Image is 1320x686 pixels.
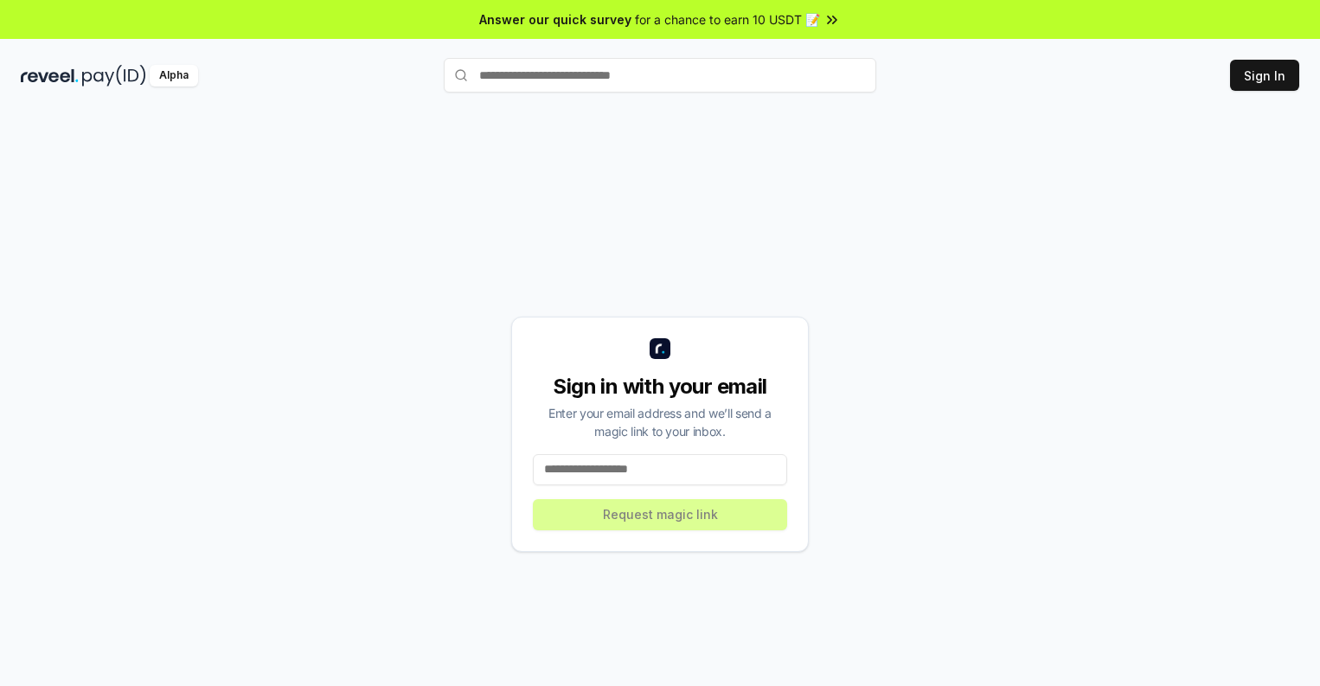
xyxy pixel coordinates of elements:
[533,373,787,401] div: Sign in with your email
[479,10,631,29] span: Answer our quick survey
[1230,60,1299,91] button: Sign In
[650,338,670,359] img: logo_small
[635,10,820,29] span: for a chance to earn 10 USDT 📝
[82,65,146,87] img: pay_id
[150,65,198,87] div: Alpha
[21,65,79,87] img: reveel_dark
[533,404,787,440] div: Enter your email address and we’ll send a magic link to your inbox.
